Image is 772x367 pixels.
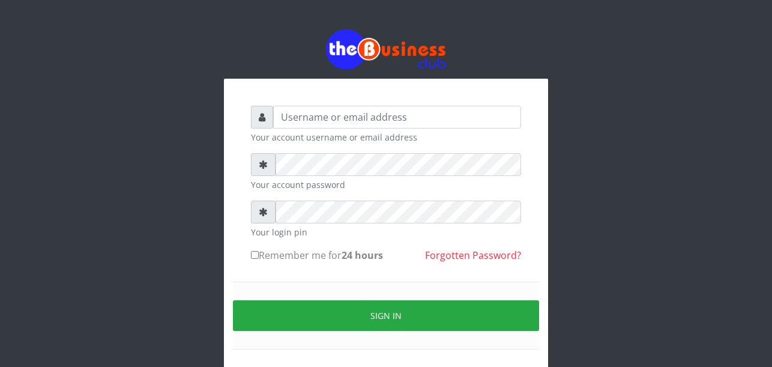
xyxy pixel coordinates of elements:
label: Remember me for [251,248,383,262]
b: 24 hours [342,249,383,262]
small: Your login pin [251,226,521,238]
a: Forgotten Password? [425,249,521,262]
small: Your account username or email address [251,131,521,144]
small: Your account password [251,178,521,191]
button: Sign in [233,300,539,331]
input: Username or email address [273,106,521,129]
input: Remember me for24 hours [251,251,259,259]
